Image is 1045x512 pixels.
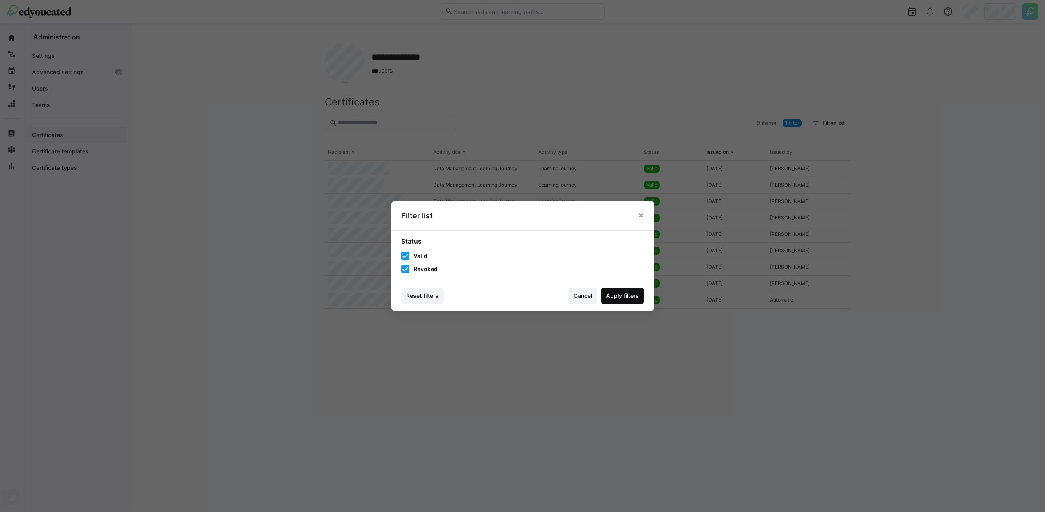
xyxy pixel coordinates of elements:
span: Apply filters [605,292,640,300]
span: Reset filters [405,292,440,300]
span: Valid [413,252,427,260]
h3: Filter list [401,211,433,220]
h4: Status [401,237,644,245]
span: Cancel [572,292,593,300]
button: Cancel [568,288,597,304]
button: Reset filters [401,288,444,304]
button: Apply filters [601,288,644,304]
span: Revoked [413,265,438,273]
